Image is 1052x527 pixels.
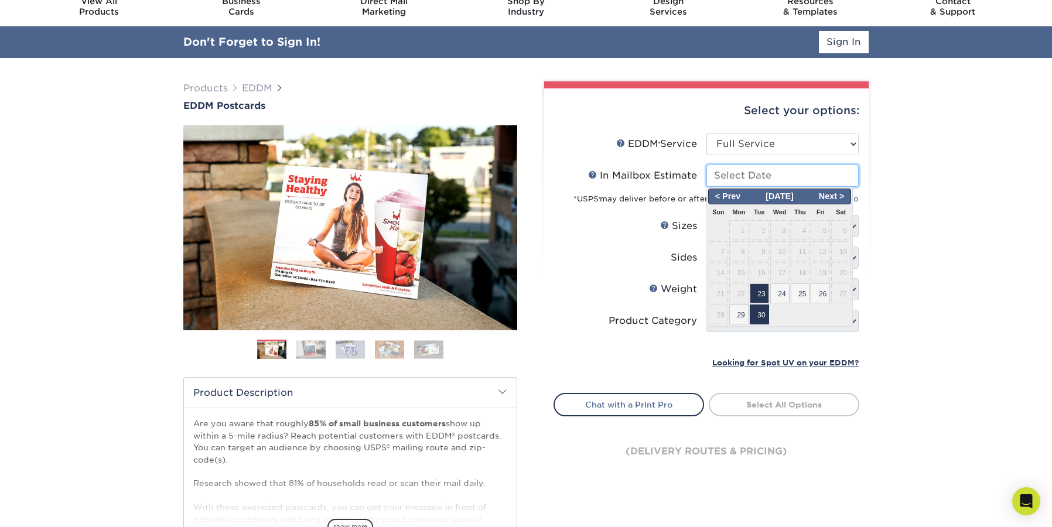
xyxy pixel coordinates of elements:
div: Product Category [609,314,697,328]
a: Looking for Spot UV on your EDDM? [712,357,859,368]
span: 21 [709,283,728,303]
input: Select Date [706,165,859,187]
a: Select All Options [709,393,859,416]
img: EDDM 01 [257,340,286,361]
span: 10 [770,241,790,261]
img: EDDM 05 [414,340,443,358]
div: Sizes [660,219,697,233]
span: 20 [831,262,851,282]
div: Select your options: [554,88,859,133]
span: 25 [791,283,810,303]
span: 17 [770,262,790,282]
span: 8 [729,241,749,261]
th: Mon [729,204,749,220]
a: EDDM Postcards [183,100,517,111]
span: [DATE] [761,191,798,201]
span: 26 [811,283,830,303]
span: EDDM Postcards [183,100,265,111]
div: Don't Forget to Sign In! [183,34,320,50]
h2: Product Description [184,378,517,408]
span: 15 [729,262,749,282]
a: Products [183,83,228,94]
a: EDDM [242,83,272,94]
span: 7 [709,241,728,261]
span: 29 [729,304,749,324]
th: Thu [790,204,811,220]
span: 6 [831,220,851,240]
th: Sun [708,204,729,220]
a: Sign In [819,31,869,53]
span: 30 [750,304,769,324]
span: 28 [709,304,728,324]
span: 24 [770,283,790,303]
span: < Prev [710,190,746,203]
a: Chat with a Print Pro [554,393,704,416]
span: 19 [811,262,830,282]
span: 12 [811,241,830,261]
span: 14 [709,262,728,282]
small: Looking for Spot UV on your EDDM? [712,358,859,367]
span: Next > [814,190,849,203]
span: 9 [750,241,769,261]
sup: ® [599,197,600,200]
span: 5 [811,220,830,240]
span: 27 [831,283,851,303]
div: Weight [649,282,697,296]
span: 23 [750,283,769,303]
span: 16 [750,262,769,282]
th: Wed [770,204,790,220]
div: EDDM Service [616,137,697,151]
span: 3 [770,220,790,240]
span: 11 [791,241,810,261]
img: EDDM 02 [296,340,326,358]
span: 2 [750,220,769,240]
span: 13 [831,241,851,261]
th: Sat [831,204,851,220]
th: Tue [749,204,770,220]
div: In Mailbox Estimate [588,169,697,183]
img: EDDM 03 [336,340,365,358]
img: EDDM Postcards 01 [183,112,517,343]
small: *USPS may deliver before or after the target estimate [573,194,859,203]
img: EDDM 04 [375,340,404,358]
span: 18 [791,262,810,282]
span: 4 [791,220,810,240]
span: 22 [729,283,749,303]
div: Sides [671,251,697,265]
span: 1 [729,220,749,240]
sup: ® [658,141,660,146]
th: Fri [810,204,831,220]
div: Open Intercom Messenger [1012,487,1040,515]
strong: 85% of small business customers [309,419,446,428]
div: (delivery routes & pricing) [554,416,859,487]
